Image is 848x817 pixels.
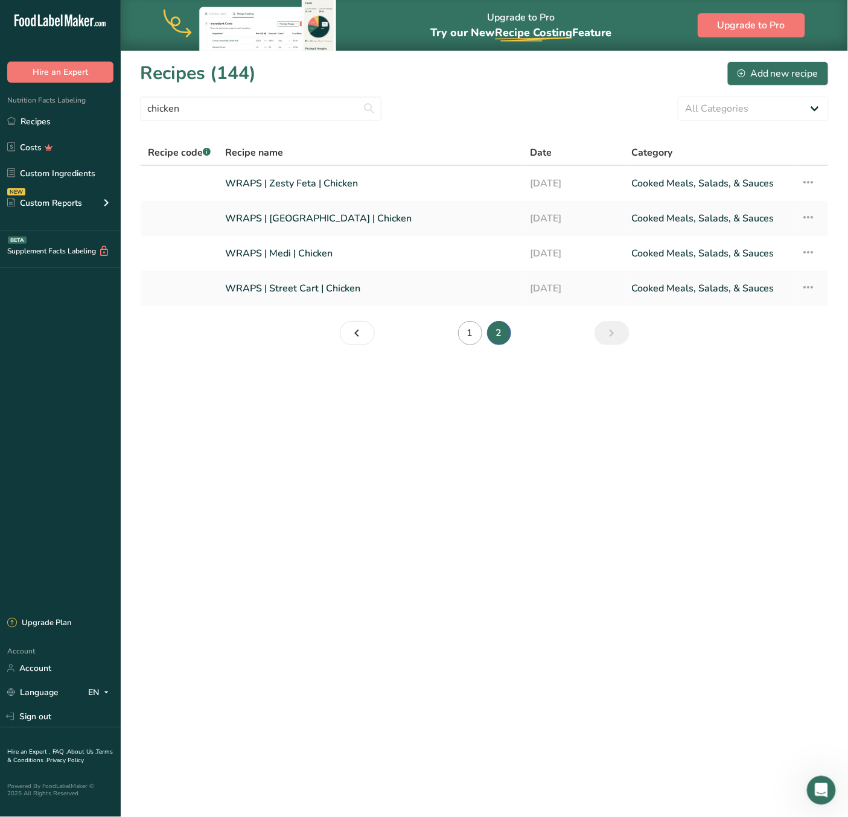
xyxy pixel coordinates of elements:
a: WRAPS | [GEOGRAPHIC_DATA] | Chicken [225,206,515,231]
input: Search for recipe [140,97,381,121]
span: Recipe code [148,146,211,159]
span: Recipe name [225,145,283,160]
a: Privacy Policy [46,756,84,765]
a: [DATE] [530,206,617,231]
a: Cooked Meals, Salads, & Sauces [632,171,786,196]
a: Language [7,682,59,703]
a: [DATE] [530,241,617,266]
span: Category [632,145,673,160]
a: About Us . [67,748,96,756]
a: Page 3. [595,321,630,345]
a: [DATE] [530,276,617,301]
span: Upgrade to Pro [718,18,785,33]
a: Cooked Meals, Salads, & Sauces [632,241,786,266]
a: Terms & Conditions . [7,748,113,765]
div: Upgrade Plan [7,617,71,629]
a: Cooked Meals, Salads, & Sauces [632,206,786,231]
a: Page 1. [340,321,375,345]
span: Try our New Feature [430,25,611,40]
button: Hire an Expert [7,62,113,83]
span: Date [530,145,552,160]
button: Add new recipe [727,62,829,86]
div: Powered By FoodLabelMaker © 2025 All Rights Reserved [7,783,113,798]
a: WRAPS | Zesty Feta | Chicken [225,171,515,196]
a: WRAPS | Street Cart | Chicken [225,276,515,301]
a: WRAPS | Medi | Chicken [225,241,515,266]
div: Add new recipe [738,66,818,81]
div: NEW [7,188,25,196]
span: Recipe Costing [495,25,572,40]
a: Cooked Meals, Salads, & Sauces [632,276,786,301]
div: Custom Reports [7,197,82,209]
h1: Recipes (144) [140,60,256,87]
a: Page 1. [458,321,482,345]
a: [DATE] [530,171,617,196]
div: Upgrade to Pro [430,1,611,51]
div: BETA [8,237,27,244]
a: Hire an Expert . [7,748,50,756]
iframe: Intercom live chat [807,776,836,805]
a: FAQ . [53,748,67,756]
button: Upgrade to Pro [698,13,805,37]
div: EN [88,685,113,700]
